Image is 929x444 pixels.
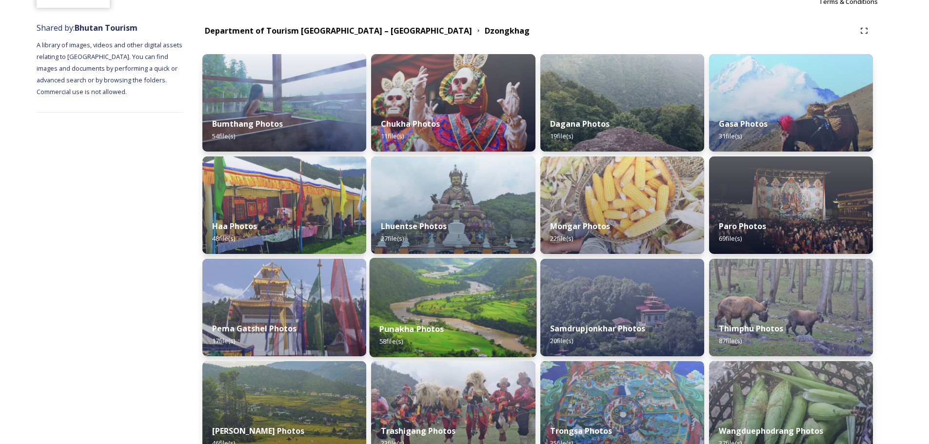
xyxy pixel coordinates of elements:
strong: Mongar Photos [550,221,610,232]
img: stone%2520stairs2.jpg [540,54,704,152]
strong: Bumthang Photos [212,118,283,129]
strong: Thimphu Photos [719,323,783,334]
img: Haa%2520festival%2520story%2520image1.jpg [202,156,366,254]
strong: Lhuentse Photos [381,221,447,232]
img: tshechu%2520story%2520image-8.jpg [371,54,535,152]
span: 19 file(s) [550,132,573,140]
img: parofestivals%2520teaser.jpg [709,156,873,254]
img: mongar5.jpg [540,156,704,254]
strong: Pema Gatshel Photos [212,323,296,334]
img: dzo1.jpg [370,258,537,357]
span: 58 file(s) [379,337,403,346]
img: gasa%2520story%2520image2.jpg [709,54,873,152]
span: Shared by: [37,22,138,33]
strong: Gasa Photos [719,118,768,129]
strong: Punakha Photos [379,324,444,334]
strong: Wangduephodrang Photos [719,425,823,436]
img: visit%2520tengyezin%2520drawa%2520goenpa.jpg [540,259,704,356]
span: 69 file(s) [719,234,742,243]
span: 17 file(s) [212,336,235,345]
strong: Trongsa Photos [550,425,612,436]
span: 11 file(s) [381,132,404,140]
span: 31 file(s) [719,132,742,140]
strong: Haa Photos [212,221,257,232]
strong: Trashigang Photos [381,425,455,436]
span: 20 file(s) [550,336,573,345]
strong: Dagana Photos [550,118,610,129]
strong: [PERSON_NAME] Photos [212,425,304,436]
span: 87 file(s) [719,336,742,345]
strong: Samdrupjonkhar Photos [550,323,645,334]
strong: Chukha Photos [381,118,440,129]
span: 48 file(s) [212,234,235,243]
img: Takila1%283%29.jpg [371,156,535,254]
strong: Department of Tourism [GEOGRAPHIC_DATA] – [GEOGRAPHIC_DATA] [205,25,472,36]
strong: Bhutan Tourism [75,22,138,33]
img: Festival%2520Header.jpg [202,259,366,356]
img: hot%2520stone%2520bath.jpg [202,54,366,152]
span: 22 file(s) [550,234,573,243]
strong: Paro Photos [719,221,766,232]
strong: Dzongkhag [485,25,530,36]
span: 27 file(s) [381,234,404,243]
span: A library of images, videos and other digital assets relating to [GEOGRAPHIC_DATA]. You can find ... [37,40,184,96]
img: Takin3%282%29.jpg [709,259,873,356]
span: 54 file(s) [212,132,235,140]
